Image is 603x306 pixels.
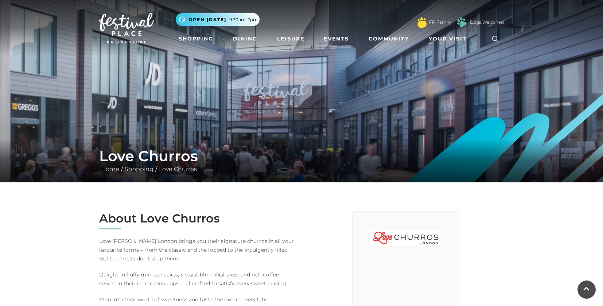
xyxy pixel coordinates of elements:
img: Festival Place Logo [99,13,154,43]
h1: Love Churros [99,147,504,165]
a: Shopping [123,166,155,173]
a: FP Family [429,19,451,26]
a: Dining [230,32,260,46]
button: Open [DATE] 9.30am-7pm [176,13,260,26]
p: Delight in fluffy mini pancakes, irresistible milkshakes, and rich coffee served in their iconic ... [99,270,296,288]
p: Step into their world of sweetness and taste the love in every bite. [99,295,296,304]
a: Shopping [176,32,216,46]
h2: About Love Churros [99,212,296,225]
span: 9.30am-7pm [229,16,258,23]
p: Love [PERSON_NAME] London brings you their signature churros in all your favourite forms – from t... [99,237,296,263]
a: Events [321,32,352,46]
a: Your Visit [426,32,473,46]
span: Open [DATE] [188,16,226,23]
div: / / [94,147,509,174]
a: Dogs Welcome! [470,19,504,26]
a: Love Churros [157,166,199,173]
a: Home [99,166,121,173]
a: Leisure [274,32,307,46]
a: Community [366,32,412,46]
span: Your Visit [429,35,467,43]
